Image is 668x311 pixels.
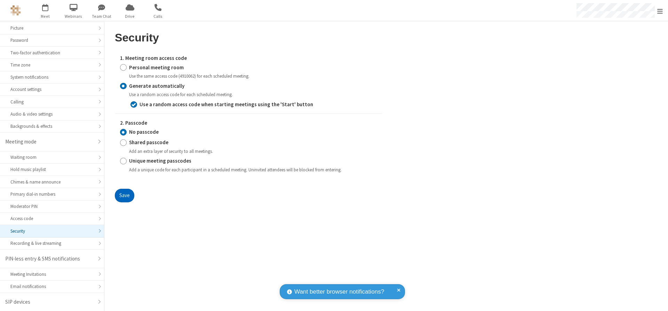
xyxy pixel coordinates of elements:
strong: Use a random access code when starting meetings using the 'Start' button [140,101,313,108]
div: Picture [10,25,94,31]
div: Calling [10,99,94,105]
div: Waiting room [10,154,94,161]
span: Drive [117,13,143,20]
div: Security [10,228,94,234]
div: Meeting mode [5,138,94,146]
div: Email notifications [10,283,94,290]
div: Account settings [10,86,94,93]
div: Audio & video settings [10,111,94,117]
strong: Personal meeting room [129,64,184,71]
button: Save [115,189,134,203]
div: Add a unique code for each participant in a scheduled meeting. Uninvited attendees will be blocke... [129,166,377,173]
span: Meet [32,13,58,20]
div: Chimes & name announce [10,179,94,185]
strong: Unique meeting passcodes [129,157,191,164]
div: Meeting Invitations [10,271,94,278]
span: Webinars [61,13,87,20]
div: Use a random access code for each scheduled meeting. [129,91,377,98]
label: 1. Meeting room access code [120,54,377,62]
div: Password [10,37,94,44]
span: Want better browser notifications? [294,287,384,296]
div: Hold music playlist [10,166,94,173]
div: Two-factor authentication [10,49,94,56]
div: Recording & live streaming [10,240,94,247]
div: SIP devices [5,298,94,306]
iframe: Chat [651,293,663,306]
div: PIN-less entry & SMS notifications [5,255,94,263]
div: Primary dial-in numbers [10,191,94,197]
div: Use the same access code (4910062) for each scheduled meeting. [129,73,377,79]
strong: Generate automatically [129,83,184,89]
div: Time zone [10,62,94,68]
div: Backgrounds & effects [10,123,94,130]
h2: Security [115,32,382,44]
img: QA Selenium DO NOT DELETE OR CHANGE [10,5,21,16]
span: Calls [145,13,171,20]
label: 2. Passcode [120,119,377,127]
div: System notifications [10,74,94,80]
span: Team Chat [89,13,115,20]
div: Access code [10,215,94,222]
div: Moderator PIN [10,203,94,210]
strong: Shared passcode [129,139,168,146]
div: Add an extra layer of security to all meetings. [129,148,377,155]
strong: No passcode [129,129,159,135]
